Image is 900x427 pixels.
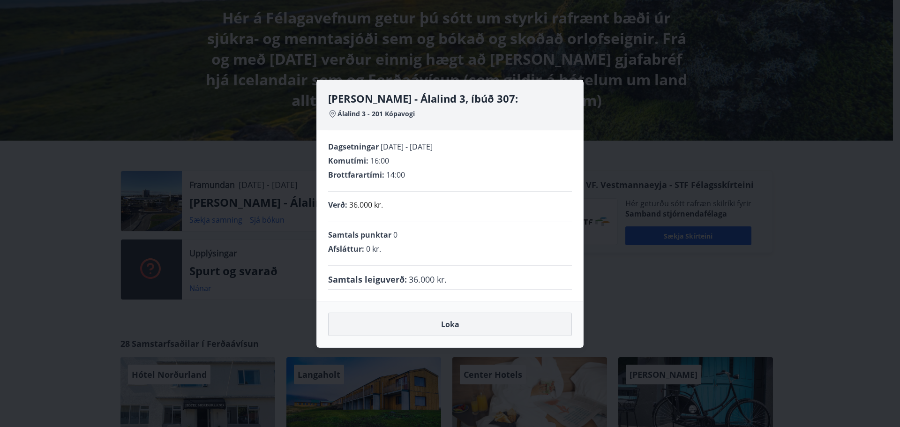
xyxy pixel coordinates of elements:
[328,156,368,166] span: Komutími :
[328,142,379,152] span: Dagsetningar
[386,170,405,180] span: 14:00
[370,156,389,166] span: 16:00
[328,244,364,254] span: Afsláttur :
[328,200,347,210] span: Verð :
[328,91,572,105] h4: [PERSON_NAME] - Álalind 3, íbúð 307:
[409,273,447,285] span: 36.000 kr.
[328,273,407,285] span: Samtals leiguverð :
[349,199,383,210] p: 36.000 kr.
[393,230,397,240] span: 0
[328,230,391,240] span: Samtals punktar
[337,109,415,119] span: Álalind 3 - 201 Kópavogi
[381,142,433,152] span: [DATE] - [DATE]
[328,170,384,180] span: Brottfarartími :
[328,313,572,336] button: Loka
[366,244,381,254] span: 0 kr.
